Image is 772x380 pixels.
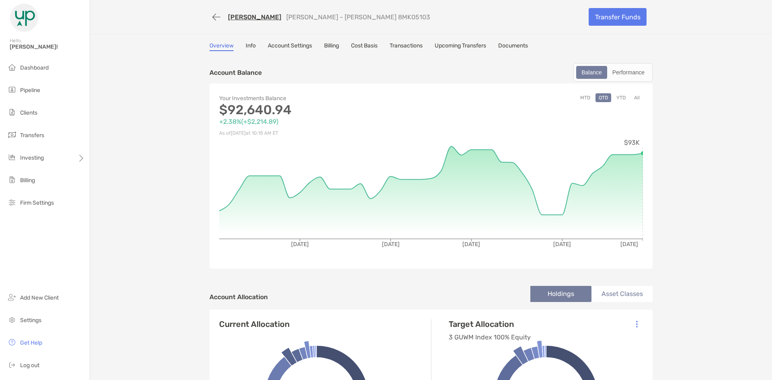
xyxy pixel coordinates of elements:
span: Dashboard [20,64,49,71]
img: transfers icon [7,130,17,140]
p: Your Investments Balance [219,93,431,103]
p: 3 GUWM Index 100% Equity [449,332,531,342]
span: Log out [20,362,39,369]
button: All [631,93,643,102]
tspan: $93K [624,139,640,146]
button: QTD [595,93,611,102]
span: Investing [20,154,44,161]
li: Asset Classes [591,286,653,302]
p: $92,640.94 [219,105,431,115]
span: Firm Settings [20,199,54,206]
span: Get Help [20,339,42,346]
a: [PERSON_NAME] [228,13,281,21]
p: +2.38% ( +$2,214.89 ) [219,117,431,127]
img: logout icon [7,360,17,370]
span: Transfers [20,132,44,139]
img: settings icon [7,315,17,325]
img: clients icon [7,107,17,117]
p: [PERSON_NAME] - [PERSON_NAME] 8MK05103 [286,13,430,21]
a: Account Settings [268,42,312,51]
a: Documents [498,42,528,51]
a: Transfer Funds [589,8,647,26]
h4: Current Allocation [219,319,289,329]
div: segmented control [573,63,653,82]
div: Performance [608,67,649,78]
img: pipeline icon [7,85,17,94]
a: Info [246,42,256,51]
span: Settings [20,317,41,324]
span: Pipeline [20,87,40,94]
img: add_new_client icon [7,292,17,302]
tspan: [DATE] [382,241,400,248]
a: Transactions [390,42,423,51]
a: Billing [324,42,339,51]
span: Add New Client [20,294,59,301]
tspan: [DATE] [462,241,480,248]
button: MTD [577,93,593,102]
button: YTD [613,93,629,102]
img: Zoe Logo [10,3,39,32]
tspan: [DATE] [553,241,571,248]
img: Icon List Menu [636,320,638,328]
tspan: [DATE] [291,241,309,248]
div: Balance [577,67,606,78]
span: [PERSON_NAME]! [10,43,85,50]
span: Billing [20,177,35,184]
h4: Account Allocation [209,293,268,301]
p: As of [DATE] at 10:15 AM ET [219,128,431,138]
img: firm-settings icon [7,197,17,207]
img: dashboard icon [7,62,17,72]
img: investing icon [7,152,17,162]
h4: Target Allocation [449,319,531,329]
span: Clients [20,109,37,116]
a: Overview [209,42,234,51]
a: Cost Basis [351,42,378,51]
li: Holdings [530,286,591,302]
p: Account Balance [209,68,262,78]
img: billing icon [7,175,17,185]
a: Upcoming Transfers [435,42,486,51]
img: get-help icon [7,337,17,347]
tspan: [DATE] [620,241,638,248]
